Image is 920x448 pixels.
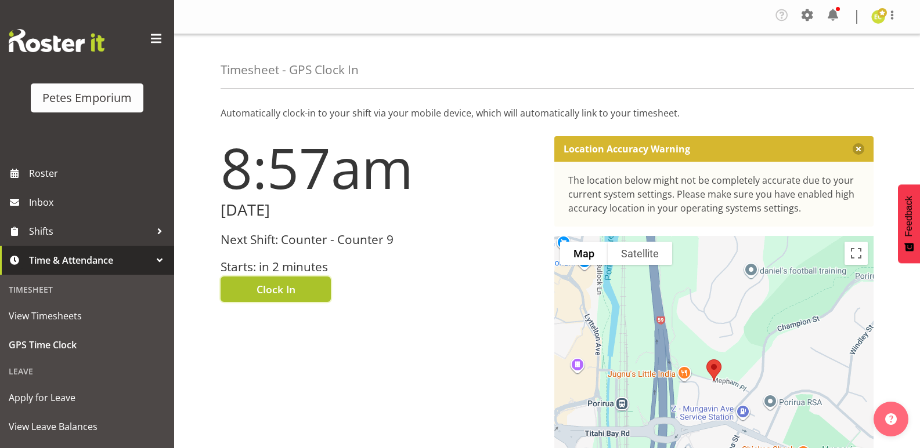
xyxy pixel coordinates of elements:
span: View Timesheets [9,307,165,325]
h3: Starts: in 2 minutes [221,260,540,274]
div: Leave [3,359,171,383]
a: View Timesheets [3,301,171,330]
div: The location below might not be completely accurate due to your current system settings. Please m... [568,173,860,215]
button: Clock In [221,276,331,302]
div: Petes Emporium [42,89,132,107]
span: Shifts [29,223,151,240]
a: Apply for Leave [3,383,171,412]
div: Timesheet [3,278,171,301]
button: Close message [853,143,864,155]
img: Rosterit website logo [9,29,104,52]
span: Time & Attendance [29,252,151,269]
img: emma-croft7499.jpg [871,10,885,24]
span: Inbox [29,194,168,211]
a: GPS Time Clock [3,330,171,359]
span: Roster [29,165,168,182]
h3: Next Shift: Counter - Counter 9 [221,233,540,246]
span: View Leave Balances [9,418,165,435]
span: GPS Time Clock [9,336,165,354]
img: help-xxl-2.png [885,413,897,425]
span: Clock In [257,282,295,297]
button: Toggle fullscreen view [845,242,868,265]
button: Show satellite imagery [608,242,672,265]
p: Automatically clock-in to your shift via your mobile device, which will automatically link to you... [221,106,874,120]
button: Show street map [560,242,608,265]
h4: Timesheet - GPS Clock In [221,63,359,77]
span: Feedback [904,196,914,236]
span: Apply for Leave [9,389,165,406]
p: Location Accuracy Warning [564,143,690,155]
h1: 8:57am [221,136,540,199]
button: Feedback - Show survey [898,184,920,263]
h2: [DATE] [221,201,540,219]
a: View Leave Balances [3,412,171,441]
